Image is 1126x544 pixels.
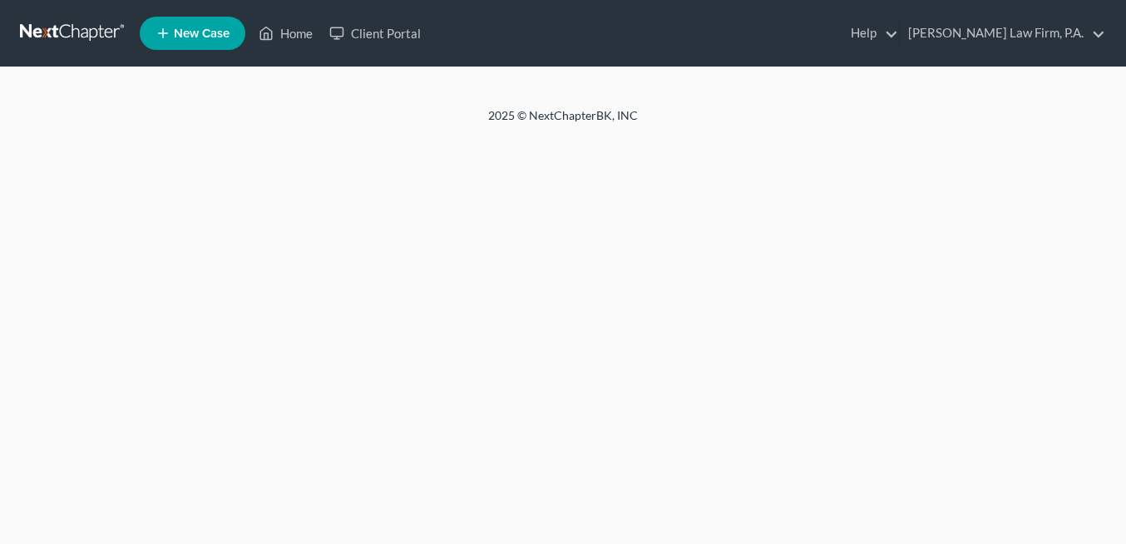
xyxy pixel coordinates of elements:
[321,18,429,48] a: Client Portal
[842,18,898,48] a: Help
[89,107,1037,137] div: 2025 © NextChapterBK, INC
[140,17,245,50] new-legal-case-button: New Case
[900,18,1105,48] a: [PERSON_NAME] Law Firm, P.A.
[250,18,321,48] a: Home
